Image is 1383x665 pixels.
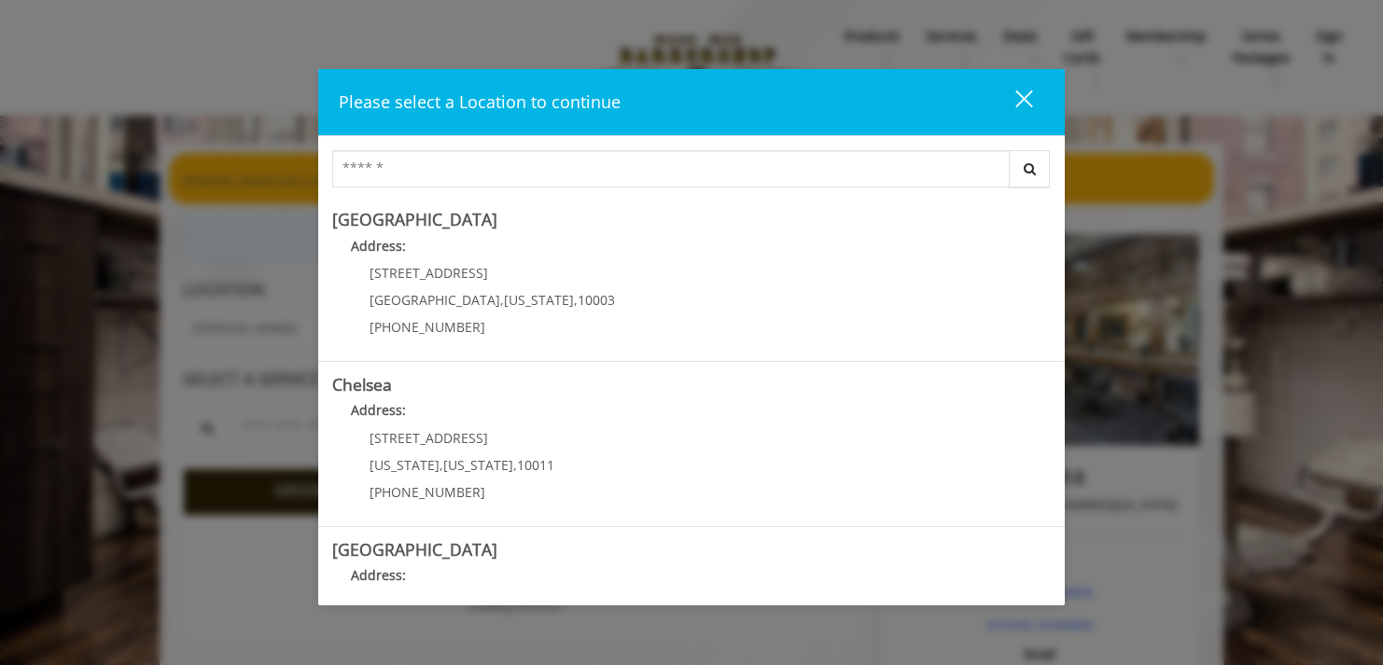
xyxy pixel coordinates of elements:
[981,83,1044,121] button: close dialog
[332,150,1051,197] div: Center Select
[513,456,517,474] span: ,
[504,291,574,309] span: [US_STATE]
[370,291,500,309] span: [GEOGRAPHIC_DATA]
[332,208,497,230] b: [GEOGRAPHIC_DATA]
[443,456,513,474] span: [US_STATE]
[994,89,1031,117] div: close dialog
[370,318,485,336] span: [PHONE_NUMBER]
[332,538,497,561] b: [GEOGRAPHIC_DATA]
[440,456,443,474] span: ,
[578,291,615,309] span: 10003
[370,456,440,474] span: [US_STATE]
[339,90,621,113] span: Please select a Location to continue
[500,291,504,309] span: ,
[517,456,554,474] span: 10011
[351,237,406,255] b: Address:
[370,264,488,282] span: [STREET_ADDRESS]
[370,429,488,447] span: [STREET_ADDRESS]
[1019,162,1041,175] i: Search button
[351,401,406,419] b: Address:
[574,291,578,309] span: ,
[351,566,406,584] b: Address:
[332,373,392,395] b: Chelsea
[332,150,1010,187] input: Search Center
[370,483,485,501] span: [PHONE_NUMBER]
